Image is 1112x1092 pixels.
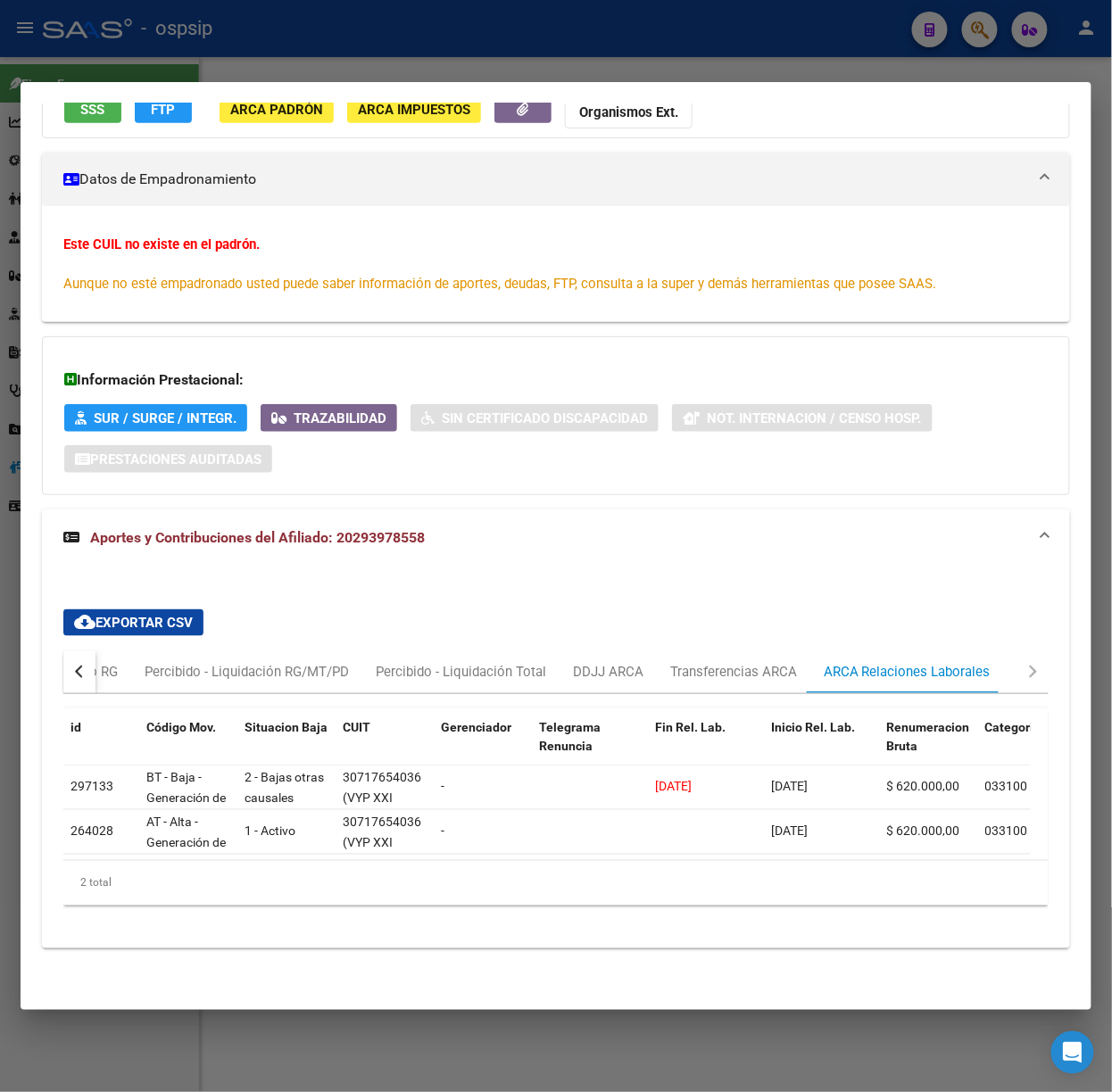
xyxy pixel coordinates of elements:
strong: Organismos Ext. [579,104,678,120]
span: $ 620.000,00 [887,824,960,839]
span: Inicio Rel. Lab. [771,720,855,734]
span: Código Mov. [146,720,216,734]
datatable-header-cell: Telegrama Renuncia [532,708,648,787]
span: [DATE] [655,780,692,794]
span: 033100 [985,780,1028,794]
span: - [441,780,444,794]
button: SUR / SURGE / INTEGR. [64,404,247,432]
span: Not. Internacion / Censo Hosp. [707,410,922,426]
button: Exportar CSV [63,609,203,636]
span: Fin Rel. Lab. [655,720,726,734]
span: AT - Alta - Generación de clave [146,815,226,871]
span: BT - Baja - Generación de Clave [146,771,226,826]
div: Percibido - Liquidación Total [376,662,546,682]
button: Organismos Ext. [565,95,693,128]
div: Datos de Empadronamiento [42,206,1070,322]
div: Transferencias ARCA [670,662,797,682]
button: SSS [64,95,121,123]
span: Situacion Baja [245,720,328,734]
span: Categoria [985,720,1041,734]
span: ARCA Impuestos [358,102,470,118]
div: Percibido - Liquidación RG/MT/PD [145,662,349,682]
button: FTP [135,95,192,123]
span: Telegrama Renuncia [539,720,601,755]
mat-expansion-panel-header: Datos de Empadronamiento [42,153,1070,206]
span: Exportar CSV [74,615,193,631]
span: 297133 [71,780,113,794]
div: 2 total [63,861,1049,906]
button: ARCA Padrón [220,95,334,123]
span: Prestaciones Auditadas [90,451,261,467]
datatable-header-cell: Categoria [978,708,1067,787]
button: Trazabilidad [261,404,397,432]
datatable-header-cell: Inicio Rel. Lab. [764,708,880,787]
datatable-header-cell: CUIT [336,708,434,787]
button: Sin Certificado Discapacidad [411,404,659,432]
span: [DATE] [771,780,808,794]
mat-expansion-panel-header: Aportes y Contribuciones del Afiliado: 20293978558 [42,509,1070,567]
div: Aportes y Contribuciones del Afiliado: 20293978558 [42,567,1070,948]
span: SSS [81,102,105,118]
span: SUR / SURGE / INTEGR. [94,410,237,426]
span: Trazabilidad [294,410,386,426]
span: - [441,824,444,839]
span: (VYP XXI VIGILANCIA PRIVADA S. A.) [343,791,426,847]
strong: Este CUIL no existe en el padrón. [63,236,260,252]
span: id [71,720,81,734]
span: Gerenciador [441,720,511,734]
span: Sin Certificado Discapacidad [442,410,648,426]
div: Open Intercom Messenger [1051,1031,1094,1074]
div: 30717654036 [343,768,421,789]
h3: Información Prestacional: [64,369,1048,391]
button: Not. Internacion / Censo Hosp. [672,404,933,432]
mat-panel-title: Datos de Empadronamiento [63,169,1027,190]
button: ARCA Impuestos [347,95,481,123]
span: 1 - Activo [245,824,295,839]
span: Renumeracion Bruta [887,720,970,755]
span: [DATE] [771,824,808,839]
span: ARCA Padrón [230,102,323,118]
span: 033100 [985,824,1028,839]
datatable-header-cell: Fin Rel. Lab. [648,708,764,787]
div: ARCA Relaciones Laborales [824,662,991,682]
datatable-header-cell: Gerenciador [434,708,532,787]
div: 30717654036 [343,813,421,833]
span: CUIT [343,720,370,734]
span: Aportes y Contribuciones del Afiliado: 20293978558 [90,529,425,546]
datatable-header-cell: Renumeracion Bruta [880,708,978,787]
datatable-header-cell: Situacion Baja [237,708,336,787]
span: Aunque no esté empadronado usted puede saber información de aportes, deudas, FTP, consulta a la s... [63,276,937,292]
button: Prestaciones Auditadas [64,445,272,473]
span: (VYP XXI VIGILANCIA PRIVADA S. A.) [343,836,426,891]
mat-icon: cloud_download [74,611,95,633]
span: 2 - Bajas otras causales [245,771,324,806]
span: FTP [152,102,176,118]
datatable-header-cell: id [63,708,139,787]
div: DDJJ ARCA [573,662,643,682]
span: $ 620.000,00 [887,780,960,794]
span: 264028 [71,824,113,839]
datatable-header-cell: Código Mov. [139,708,237,787]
